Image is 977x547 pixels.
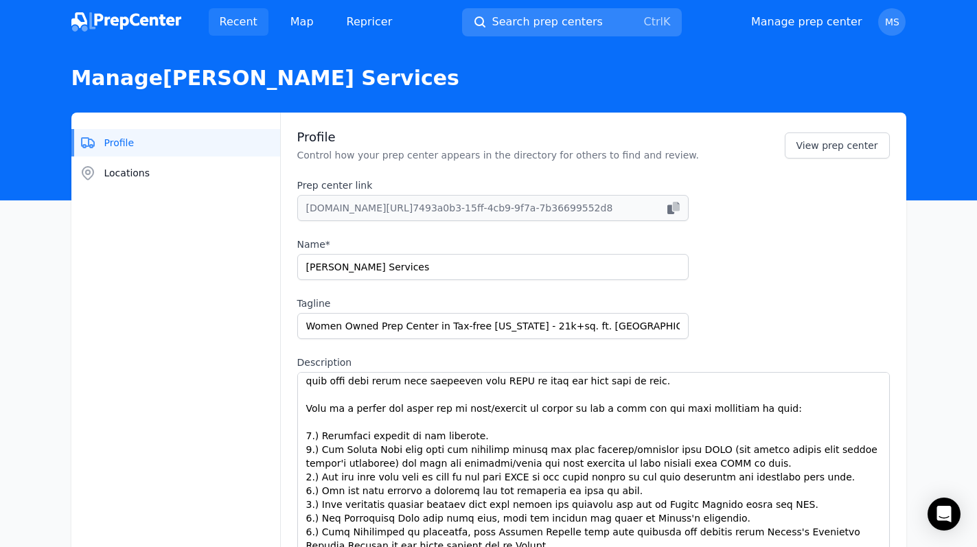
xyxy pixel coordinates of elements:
[336,8,404,36] a: Repricer
[297,254,689,280] input: ACME Prep
[928,498,961,531] div: Open Intercom Messenger
[306,201,613,215] span: [DOMAIN_NAME][URL] 7493a0b3-15ff-4cb9-9f7a-7b36699552d8
[297,313,689,339] input: We're the best in prep.
[297,148,699,162] p: Control how your prep center appears in the directory for others to find and review.
[297,178,689,192] label: Prep center link
[885,17,899,27] span: MS
[878,8,906,36] button: MS
[297,356,890,369] label: Description
[279,8,325,36] a: Map
[644,15,663,28] kbd: Ctrl
[104,136,135,150] span: Profile
[297,237,689,251] label: Name*
[492,14,603,30] span: Search prep centers
[71,66,906,91] h1: Manage [PERSON_NAME] Services
[209,8,268,36] a: Recent
[297,195,689,221] button: [DOMAIN_NAME][URL]7493a0b3-15ff-4cb9-9f7a-7b36699552d8
[462,8,682,36] button: Search prep centersCtrlK
[297,129,699,146] h2: Profile
[663,15,671,28] kbd: K
[71,12,181,32] img: PrepCenter
[297,296,689,310] label: Tagline
[104,166,150,180] span: Locations
[751,14,862,30] a: Manage prep center
[785,132,890,159] a: View prep center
